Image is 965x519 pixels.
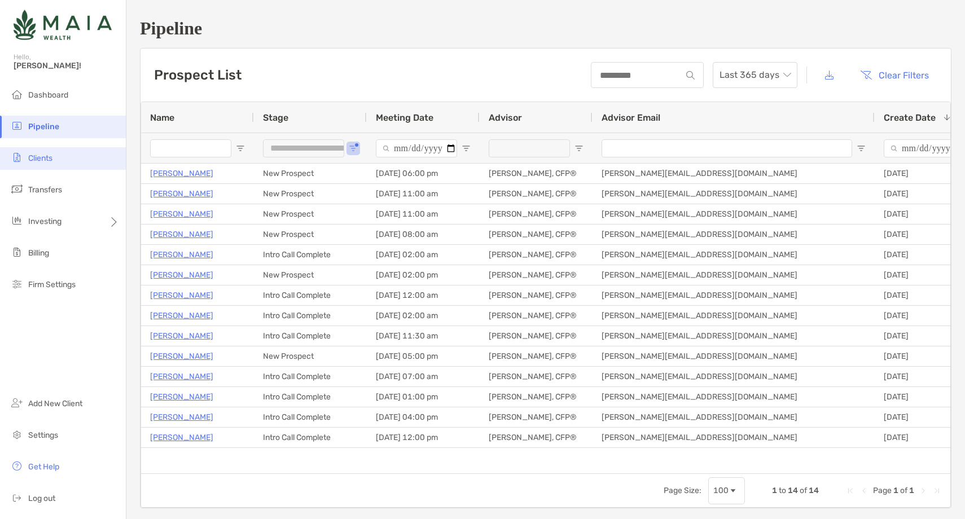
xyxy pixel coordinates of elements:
a: [PERSON_NAME] [150,349,213,363]
div: [PERSON_NAME][EMAIL_ADDRESS][DOMAIN_NAME] [593,184,875,204]
a: [PERSON_NAME] [150,309,213,323]
div: [DATE] 05:00 pm [367,346,480,366]
span: 14 [809,486,819,495]
div: [PERSON_NAME], CFP® [480,346,593,366]
div: [DATE] 12:00 am [367,285,480,305]
span: 14 [788,486,798,495]
div: First Page [846,486,855,495]
button: Open Filter Menu [349,144,358,153]
div: [DATE] 11:30 am [367,326,480,346]
div: [DATE] 06:00 pm [367,164,480,183]
span: Get Help [28,462,59,472]
div: New Prospect [254,184,367,204]
div: [PERSON_NAME], CFP® [480,265,593,285]
div: [PERSON_NAME][EMAIL_ADDRESS][DOMAIN_NAME] [593,326,875,346]
div: Page Size: [664,486,701,495]
span: Advisor [489,112,522,123]
span: 1 [893,486,898,495]
span: Create Date [884,112,936,123]
div: [PERSON_NAME][EMAIL_ADDRESS][DOMAIN_NAME] [593,265,875,285]
div: Intro Call Complete [254,326,367,346]
img: transfers icon [10,182,24,196]
span: Dashboard [28,90,68,100]
span: Transfers [28,185,62,195]
span: Meeting Date [376,112,433,123]
div: New Prospect [254,265,367,285]
img: get-help icon [10,459,24,473]
div: 100 [713,486,729,495]
div: [DATE] 04:00 pm [367,407,480,427]
div: New Prospect [254,164,367,183]
div: [PERSON_NAME], CFP® [480,306,593,326]
span: of [800,486,807,495]
img: input icon [686,71,695,80]
div: [PERSON_NAME], CFP® [480,285,593,305]
img: dashboard icon [10,87,24,101]
a: [PERSON_NAME] [150,248,213,262]
p: [PERSON_NAME] [150,187,213,201]
img: add_new_client icon [10,396,24,410]
a: [PERSON_NAME] [150,410,213,424]
div: [PERSON_NAME], CFP® [480,326,593,346]
input: Create Date Filter Input [884,139,965,157]
img: investing icon [10,214,24,227]
div: [PERSON_NAME][EMAIL_ADDRESS][DOMAIN_NAME] [593,407,875,427]
div: [PERSON_NAME], CFP® [480,184,593,204]
p: [PERSON_NAME] [150,207,213,221]
div: Intro Call Complete [254,306,367,326]
div: New Prospect [254,225,367,244]
span: Firm Settings [28,280,76,289]
span: Name [150,112,174,123]
span: Pipeline [28,122,59,131]
div: [DATE] 02:00 pm [367,265,480,285]
button: Open Filter Menu [236,144,245,153]
p: [PERSON_NAME] [150,288,213,302]
span: Log out [28,494,55,503]
span: to [779,486,786,495]
a: [PERSON_NAME] [150,268,213,282]
div: Next Page [919,486,928,495]
span: Last 365 days [720,63,791,87]
h1: Pipeline [140,18,951,39]
span: 1 [772,486,777,495]
button: Open Filter Menu [462,144,471,153]
a: [PERSON_NAME] [150,166,213,181]
div: Intro Call Complete [254,407,367,427]
div: Previous Page [859,486,869,495]
div: [PERSON_NAME][EMAIL_ADDRESS][DOMAIN_NAME] [593,387,875,407]
span: Advisor Email [602,112,660,123]
a: [PERSON_NAME] [150,430,213,445]
span: Settings [28,430,58,440]
div: [DATE] 01:00 pm [367,387,480,407]
span: Clients [28,153,52,163]
a: [PERSON_NAME] [150,329,213,343]
div: New Prospect [254,204,367,224]
div: Intro Call Complete [254,245,367,265]
div: [DATE] 02:00 am [367,245,480,265]
span: [PERSON_NAME]! [14,61,119,71]
span: Add New Client [28,399,82,408]
div: [DATE] 12:00 pm [367,428,480,447]
div: [PERSON_NAME][EMAIL_ADDRESS][DOMAIN_NAME] [593,285,875,305]
input: Advisor Email Filter Input [602,139,852,157]
img: settings icon [10,428,24,441]
h3: Prospect List [154,67,242,83]
span: Investing [28,217,62,226]
div: [PERSON_NAME], CFP® [480,367,593,386]
div: [DATE] 07:00 am [367,367,480,386]
div: Intro Call Complete [254,285,367,305]
div: [PERSON_NAME], CFP® [480,407,593,427]
div: [DATE] 11:00 am [367,184,480,204]
div: Page Size [708,477,745,504]
button: Clear Filters [852,63,937,87]
a: [PERSON_NAME] [150,370,213,384]
div: New Prospect [254,346,367,366]
img: firm-settings icon [10,277,24,291]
